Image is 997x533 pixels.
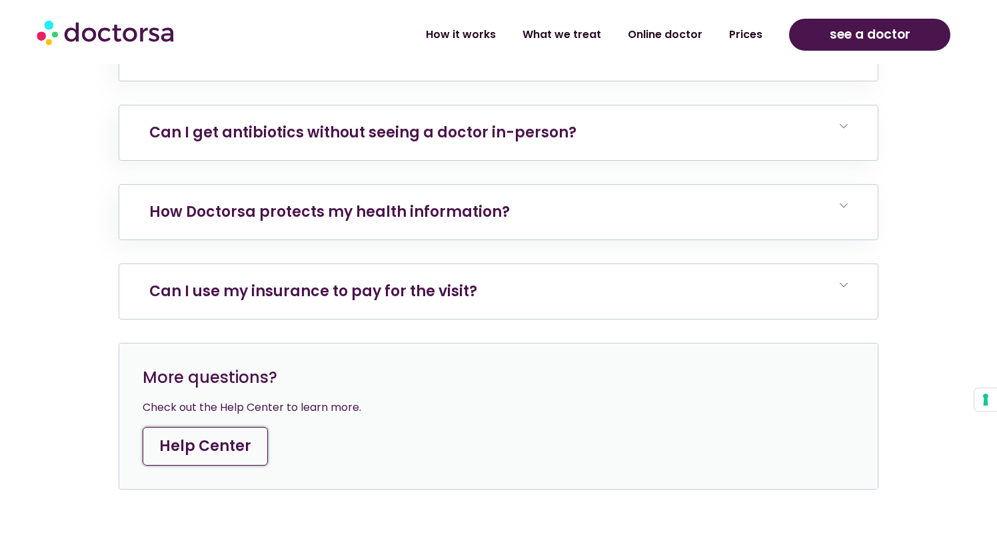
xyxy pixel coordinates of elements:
h6: How Doctorsa protects my health information? [119,185,878,239]
button: Your consent preferences for tracking technologies [974,388,997,411]
h6: Can I use my insurance to pay for the visit? [119,264,878,319]
h3: More questions? [143,367,854,388]
a: Online doctor [614,19,716,50]
a: see a doctor [789,19,950,51]
nav: Menu [263,19,776,50]
a: Can I use my insurance to pay for the visit? [149,281,477,302]
span: see a doctor [830,24,910,45]
h6: Can I get antibiotics without seeing a doctor in-person? [119,105,878,160]
a: Prices [716,19,776,50]
a: How Doctorsa protects my health information? [149,201,510,222]
a: Can I get antibiotics without seeing a doctor in-person? [149,122,576,143]
a: What we treat [509,19,614,50]
a: Help Center [143,427,268,466]
a: How it works [413,19,509,50]
div: Check out the Help Center to learn more. [143,398,854,417]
